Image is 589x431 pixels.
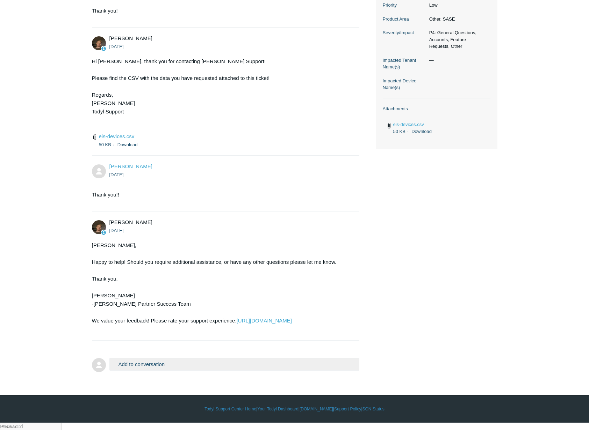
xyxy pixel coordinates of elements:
[393,122,424,127] a: eis-devices.csv
[92,241,353,333] div: [PERSON_NAME], Happy to help! Should you require additional assistance, or have any other questio...
[257,406,298,412] a: Your Todyl Dashboard
[383,16,426,23] dt: Product Area
[426,2,490,9] dd: Low
[426,77,490,84] dd: —
[109,228,124,233] time: 08/01/2025, 13:17
[393,129,410,134] span: 50 KB
[334,406,361,412] a: Support Policy
[92,7,353,15] p: Thank you!
[99,133,135,139] a: eis-devices.csv
[411,129,432,134] a: Download
[426,16,490,23] dd: Other, SASE
[237,318,292,324] a: [URL][DOMAIN_NAME]
[109,163,152,169] a: [PERSON_NAME]
[109,219,152,225] span: Andy Paull
[109,163,152,169] span: Angela McAdoo
[117,142,138,147] a: Download
[92,191,353,199] p: Thank you!!
[109,172,124,177] time: 08/01/2025, 13:03
[109,358,360,370] button: Add to conversation
[99,142,116,147] span: 50 KB
[300,406,333,412] a: [DOMAIN_NAME]
[383,57,426,70] dt: Impacted Tenant Name(s)
[383,105,490,112] dt: Attachments
[204,406,256,412] a: Todyl Support Center Home
[383,29,426,36] dt: Severity/Impact
[426,57,490,64] dd: —
[383,77,426,91] dt: Impacted Device Name(s)
[426,29,490,50] dd: P4: General Questions, Accounts, Feature Requests, Other
[362,406,385,412] a: SGN Status
[92,406,497,412] div: | | | |
[92,57,353,133] div: Hi [PERSON_NAME], thank you for contacting [PERSON_NAME] Support! Please find the CSV with the da...
[383,2,426,9] dt: Priority
[109,35,152,41] span: Andy Paull
[109,44,124,49] time: 07/31/2025, 13:21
